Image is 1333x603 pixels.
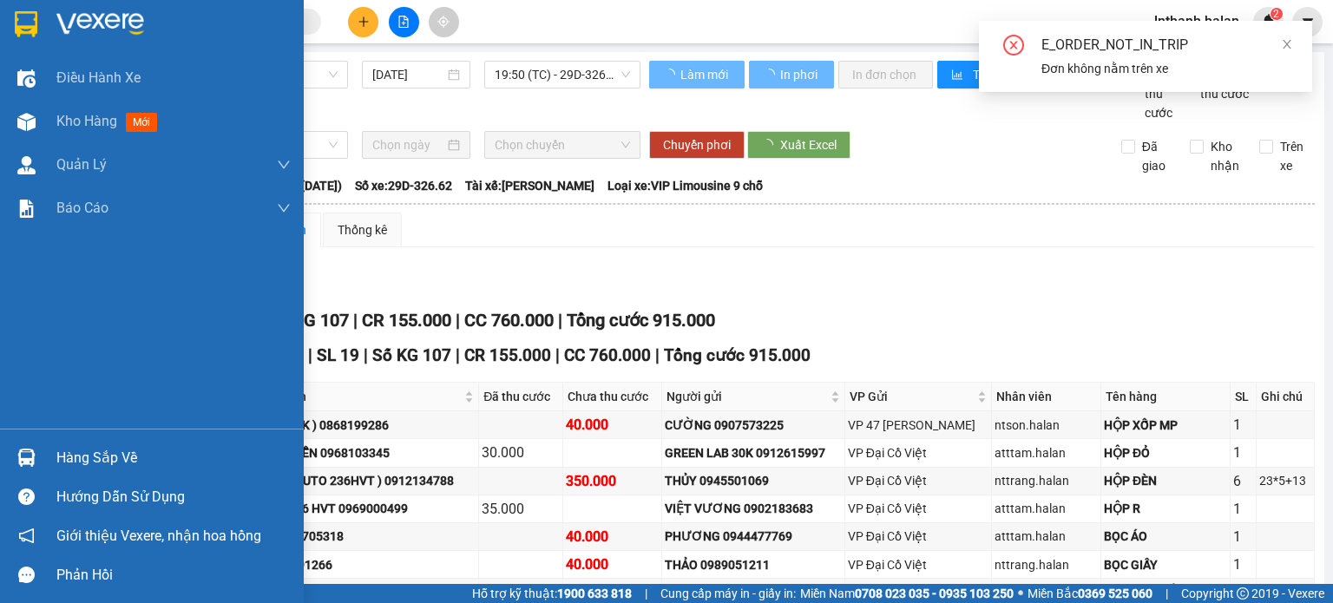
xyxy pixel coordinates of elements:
div: KÍNH MẮT SAO VIỆT 0939499929 [239,583,476,602]
span: VP Gửi [850,387,974,406]
div: 35.000 [482,498,560,520]
span: Quản Lý [56,154,107,175]
span: down [277,158,291,172]
div: atttam.halan [995,443,1098,462]
span: 19:50 (TC) - 29D-326.62 [495,62,631,88]
div: 1 [1233,554,1253,575]
span: Đã giao [1135,137,1178,175]
span: Báo cáo [56,197,108,219]
span: file-add [397,16,410,28]
div: 350.000 [566,470,659,492]
div: HỘP XỐP MP [1104,416,1227,435]
img: solution-icon [17,200,36,218]
span: | [308,345,312,365]
button: file-add [389,7,419,37]
img: warehouse-icon [17,113,36,131]
img: warehouse-icon [17,449,36,467]
span: Kho nhận [1204,137,1246,175]
div: 40.000 [566,526,659,547]
span: message [18,567,35,583]
button: Chuyển phơi [649,131,745,159]
button: In phơi [749,61,834,88]
div: Đơn không nằm trên xe [1041,59,1291,78]
button: caret-down [1292,7,1323,37]
span: lnthanh.halan [1140,10,1253,32]
td: VP Đại Cồ Việt [845,523,992,551]
span: question-circle [18,488,35,505]
div: VIỆT VƯƠNG 0902183683 [665,499,842,518]
div: 40.000 [566,554,659,575]
div: atttam.halan [995,499,1098,518]
span: ⚪️ [1018,590,1023,597]
span: | [456,310,460,331]
div: THẢO 0989051211 [665,555,842,574]
div: 40.000 [566,414,659,436]
span: loading [663,69,678,81]
th: Chưa thu cước [563,383,662,411]
td: VP Đại Cồ Việt [845,495,992,523]
span: In phơi [780,65,820,84]
span: plus [358,16,370,28]
sup: 2 [1271,8,1283,20]
div: Thống kê [338,220,387,239]
span: SL 19 [317,345,359,365]
div: DUNG 0337705318 [239,527,476,546]
span: | [353,310,358,331]
strong: 0369 525 060 [1078,587,1152,600]
span: copyright [1237,587,1249,600]
div: BỌC GIẤY [1104,555,1227,574]
div: THỦY 0945501069 [665,471,842,490]
span: caret-down [1300,14,1316,29]
div: ntson.halan [995,416,1098,435]
strong: 0708 023 035 - 0935 103 250 [855,587,1014,600]
span: Loại xe: VIP Limousine 9 chỗ [607,176,763,195]
div: PHƯƠNG 0944477769 [665,527,842,546]
button: aim [429,7,459,37]
div: TƯỜNG ( AUTO 236HVT ) 0912134788 [239,471,476,490]
button: plus [348,7,378,37]
div: LỢI 0974091266 [239,555,476,574]
div: BỌC ĐEN MẮT KÍNH [1104,583,1227,602]
span: mới [126,113,157,132]
div: GREEN LAB 30K 0912615997 [665,443,842,462]
span: Miền Bắc [1028,584,1152,603]
span: | [555,345,560,365]
img: logo-vxr [15,11,37,37]
div: 1 [1233,498,1253,520]
div: 1 [1233,526,1253,547]
div: atttam.halan [995,527,1098,546]
div: BỌC ÁO [1104,527,1227,546]
div: 1 [1233,581,1253,603]
div: Hàng sắp về [56,445,291,471]
span: | [364,345,368,365]
span: | [456,345,460,365]
div: Phản hồi [56,562,291,588]
input: 12/08/2025 [372,65,443,84]
span: Số xe: 29D-326.62 [355,176,452,195]
div: VP Đại Cồ Việt [848,499,988,518]
div: nttrang.halan [995,555,1098,574]
span: Trên xe [1273,137,1316,175]
span: | [655,345,660,365]
span: | [558,310,562,331]
span: Tài xế: [PERSON_NAME] [465,176,594,195]
div: 35.000 [566,581,659,603]
div: CƯỜNG 0907573225 [665,416,842,435]
span: Giới thiệu Vexere, nhận hoa hồng [56,525,261,547]
button: In đơn chọn [838,61,933,88]
div: HỘP ĐỎ [1104,443,1227,462]
div: 1 [1233,442,1253,463]
span: Thống kê [973,65,1025,84]
span: CC 760.000 [464,310,554,331]
div: HUYỀN ( 40K ) 0868199286 [239,416,476,435]
th: Tên hàng [1101,383,1231,411]
span: Cung cấp máy in - giấy in: [660,584,796,603]
span: Số KG 107 [268,310,349,331]
td: VP Đại Cồ Việt [845,439,992,467]
span: | [1166,584,1168,603]
img: warehouse-icon [17,69,36,88]
th: Ghi chú [1257,383,1315,411]
span: Hỗ trợ kỹ thuật: [472,584,632,603]
span: Miền Nam [800,584,1014,603]
div: VP Đại Cồ Việt [848,443,988,462]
